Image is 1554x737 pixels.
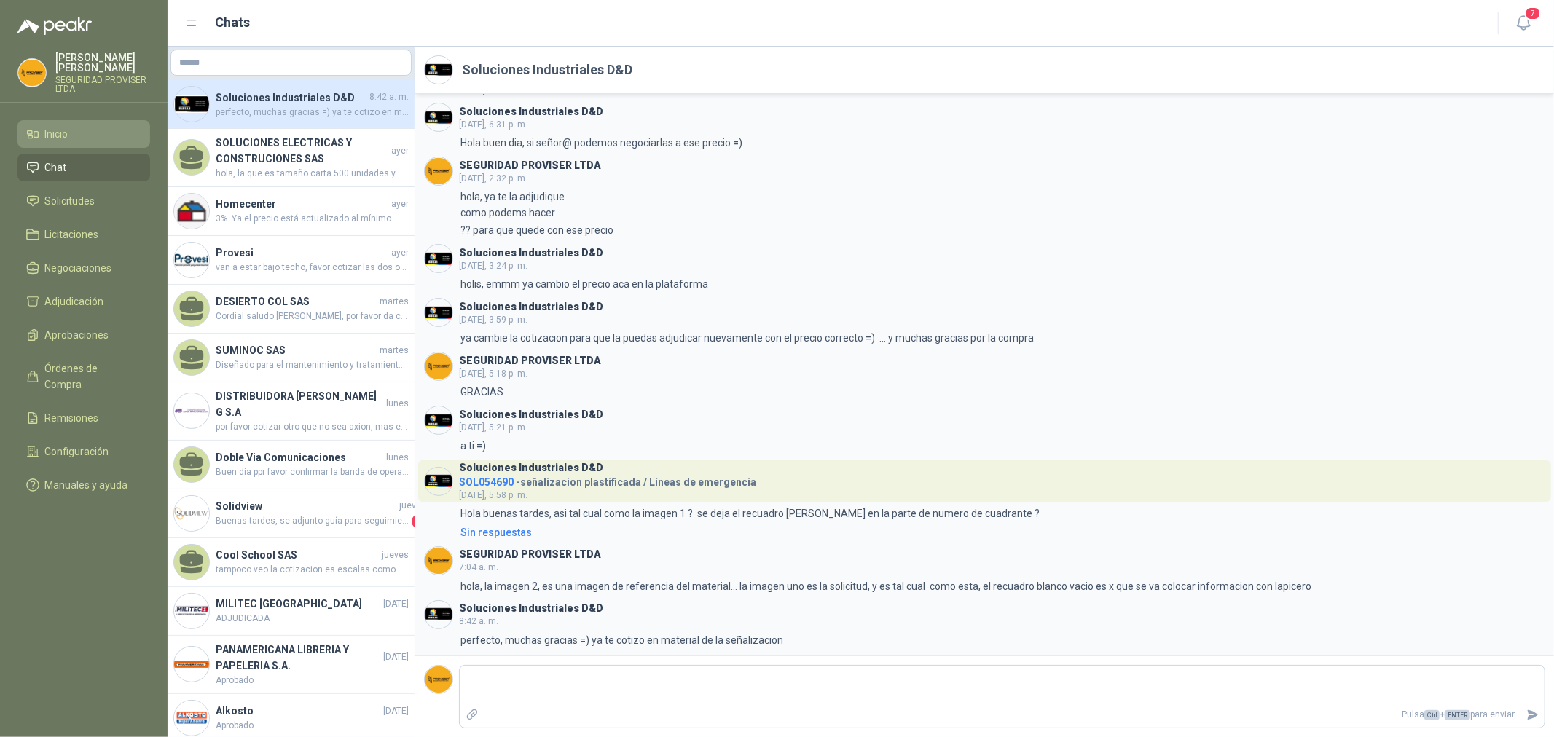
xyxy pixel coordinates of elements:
img: Company Logo [174,87,209,122]
a: Company LogoPANAMERICANA LIBRERIA Y PAPELERIA S.A.[DATE]Aprobado [168,636,415,694]
h3: SEGURIDAD PROVISER LTDA [459,357,601,365]
p: hola, ya te la adjudique como podems hacer [460,189,565,221]
span: Solicitudes [45,193,95,209]
span: Configuración [45,444,109,460]
span: [DATE], 2:32 p. m. [459,173,527,184]
h3: Soluciones Industriales D&D [459,249,603,257]
span: [DATE] [383,704,409,718]
span: perfecto, muchas gracias =) ya te cotizo en material de la señalizacion [216,106,409,119]
p: SEGURIDAD PROVISER LTDA [55,76,150,93]
span: Cordial saludo [PERSON_NAME], por favor da continuidad a la compra de este producto. Unidades en ... [216,310,409,323]
span: Negociaciones [45,260,112,276]
p: Hola buenas tardes, asi tal cual como la imagen 1 ? se deja el recuadro [PERSON_NAME] en la parte... [460,505,1040,521]
img: Company Logo [425,468,452,495]
span: Órdenes de Compra [45,360,136,393]
span: ayer [391,197,409,211]
a: Company LogoProvesiayervan a estar bajo techo, favor cotizar las dos opciones cinta doble faz y c... [168,236,415,285]
p: holis, emmm ya cambio el precio aca en la plataforma [460,276,708,292]
span: 8:42 a. m. [459,616,498,626]
p: a ti =) [460,438,486,454]
span: martes [380,295,409,309]
span: lunes [386,397,409,411]
h4: PANAMERICANA LIBRERIA Y PAPELERIA S.A. [216,642,380,674]
span: Buen día ppr favor confirmar la banda de operación en la que requieren los radios UHF o VHF [216,465,409,479]
h4: SOLUCIONES ELECTRICAS Y CONSTRUCIONES SAS [216,135,388,167]
h4: - señalizacion plastificada / Líneas de emergencia [459,473,756,486]
h4: DESIERTO COL SAS [216,293,377,310]
img: Company Logo [425,299,452,326]
span: ADJUDICADA [216,612,409,626]
h1: Chats [216,12,251,33]
a: Company LogoDISTRIBUIDORA [PERSON_NAME] G S.Alunespor favor cotizar otro que no sea axion, mas ec... [168,382,415,441]
span: 1 [412,514,426,529]
a: Remisiones [17,404,150,432]
h4: Homecenter [216,196,388,212]
a: Solicitudes [17,187,150,215]
a: Chat [17,154,150,181]
img: Company Logo [425,157,452,185]
span: [DATE], 3:24 p. m. [459,261,527,271]
span: [DATE], 3:59 p. m. [459,315,527,325]
a: Manuales y ayuda [17,471,150,499]
img: Company Logo [18,59,46,87]
img: Company Logo [174,594,209,628]
a: DESIERTO COL SASmartesCordial saludo [PERSON_NAME], por favor da continuidad a la compra de este ... [168,285,415,334]
a: SOLUCIONES ELECTRICAS Y CONSTRUCIONES SASayerhola, la que es tamaño carta 500 unidades y una tama... [168,129,415,187]
button: Enviar [1520,702,1545,728]
img: Company Logo [174,647,209,682]
img: Company Logo [174,243,209,277]
span: Aprobado [216,719,409,733]
a: Licitaciones [17,221,150,248]
h3: Soluciones Industriales D&D [459,411,603,419]
img: Logo peakr [17,17,92,35]
label: Adjuntar archivos [460,702,484,728]
img: Company Logo [174,496,209,531]
a: Doble Via ComunicacioneslunesBuen día ppr favor confirmar la banda de operación en la que requier... [168,441,415,489]
h4: Cool School SAS [216,547,379,563]
h4: MILITEC [GEOGRAPHIC_DATA] [216,596,380,612]
span: Licitaciones [45,226,99,243]
p: perfecto, muchas gracias =) ya te cotizo en material de la señalizacion [460,632,783,648]
button: 7 [1510,10,1537,36]
a: SUMINOC SASmartesDiseñado para el mantenimiento y tratamiento de superficies metálicas previo a p... [168,334,415,382]
a: Cool School SASjuevestampoco veo la cotizacion es escalas como se solcito [168,538,415,587]
span: Diseñado para el mantenimiento y tratamiento de superficies metálicas previo a procesos de pintur... [216,358,409,372]
span: jueves [382,548,409,562]
a: Inicio [17,120,150,148]
h4: SUMINOC SAS [216,342,377,358]
span: 8:42 a. m. [369,90,409,104]
span: [DATE], 5:18 p. m. [459,368,527,379]
h4: DISTRIBUIDORA [PERSON_NAME] G S.A [216,388,383,420]
span: Adjudicación [45,293,104,310]
a: Órdenes de Compra [17,355,150,398]
img: Company Logo [425,103,452,131]
a: Sin respuestas [458,524,1545,540]
h4: Soluciones Industriales D&D [216,90,366,106]
span: [DATE] [383,597,409,611]
span: por favor cotizar otro que no sea axion, mas economico [216,420,409,434]
span: Buenas tardes, se adjunto guía para seguimiento. Transportadora Coordinadora [216,514,409,529]
a: Adjudicación [17,288,150,315]
a: Configuración [17,438,150,465]
h3: Soluciones Industriales D&D [459,604,603,612]
h3: SEGURIDAD PROVISER LTDA [459,162,601,170]
p: GRACIAS [460,384,503,400]
a: Negociaciones [17,254,150,282]
p: hola, la imagen 2, es una imagen de referencia del material... la imagen uno es la solicitud, y e... [460,578,1311,594]
img: Company Logo [174,393,209,428]
span: [DATE], 5:58 p. m. [459,490,527,500]
a: Company LogoSoluciones Industriales D&D8:42 a. m.perfecto, muchas gracias =) ya te cotizo en mate... [168,80,415,129]
span: Manuales y ayuda [45,477,128,493]
span: [DATE], 6:31 p. m. [459,119,527,130]
h4: Doble Via Comunicaciones [216,449,383,465]
img: Company Logo [425,601,452,628]
span: ENTER [1445,710,1470,720]
img: Company Logo [174,701,209,736]
p: [PERSON_NAME] [PERSON_NAME] [55,52,150,73]
span: tampoco veo la cotizacion es escalas como se solcito [216,563,409,577]
p: Hola buen dia, si señor@ podemos negociarlas a ese precio =) [460,135,742,151]
span: jueves [399,499,426,513]
span: Aprobaciones [45,327,109,343]
span: van a estar bajo techo, favor cotizar las dos opciones cinta doble faz y con aberturas en esquina... [216,261,409,275]
h4: Provesi [216,245,388,261]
